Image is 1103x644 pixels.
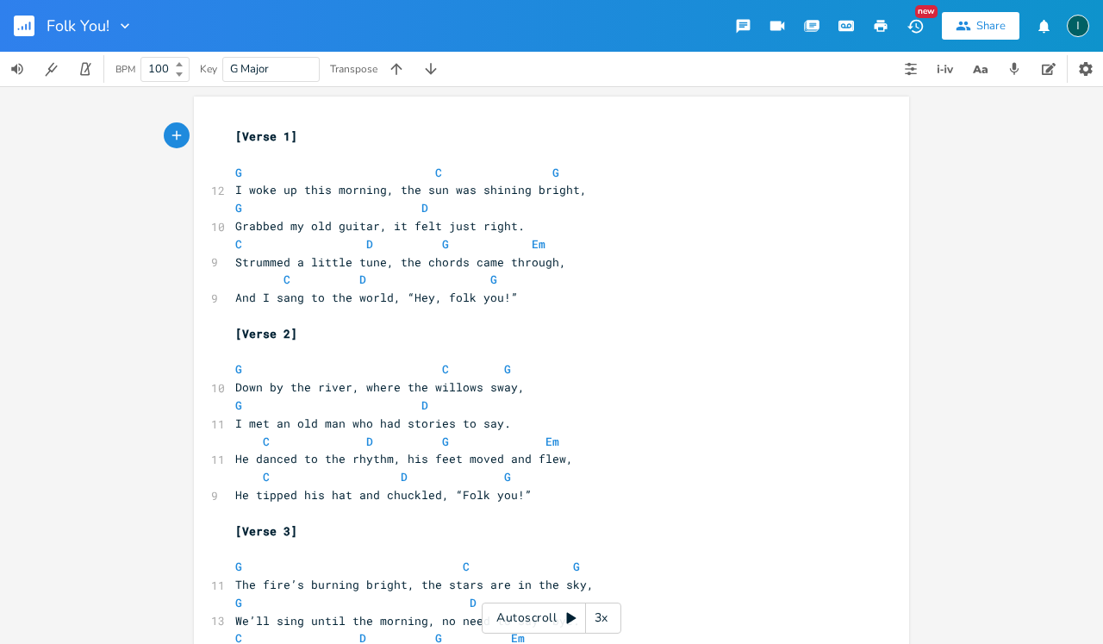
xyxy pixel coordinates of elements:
[366,434,373,449] span: D
[1067,15,1089,37] div: Ibarreche
[898,10,932,41] button: New
[545,434,559,449] span: Em
[235,613,580,628] span: We’ll sing until the morning, no need to say ‘bye.
[442,434,449,449] span: G
[235,397,242,413] span: G
[942,12,1019,40] button: Share
[586,603,617,634] div: 3x
[235,416,511,431] span: I met an old man who had stories to say.
[976,18,1006,34] div: Share
[230,61,269,77] span: G Major
[442,361,449,377] span: C
[263,434,270,449] span: C
[504,361,511,377] span: G
[235,523,297,539] span: [Verse 3]
[235,326,297,341] span: [Verse 2]
[401,469,408,485] span: D
[366,236,373,252] span: D
[482,603,621,634] div: Autoscroll
[263,469,270,485] span: C
[463,559,470,574] span: C
[552,165,559,180] span: G
[235,577,594,592] span: The fire’s burning bright, the stars are in the sky,
[235,128,297,144] span: [Verse 1]
[442,236,449,252] span: G
[470,595,477,610] span: D
[235,451,573,466] span: He danced to the rhythm, his feet moved and flew,
[573,559,580,574] span: G
[235,559,242,574] span: G
[235,218,525,234] span: Grabbed my old guitar, it felt just right.
[532,236,545,252] span: Em
[235,182,587,197] span: I woke up this morning, the sun was shining bright,
[235,165,242,180] span: G
[284,272,290,287] span: C
[359,272,366,287] span: D
[200,64,217,74] div: Key
[235,236,242,252] span: C
[490,272,497,287] span: G
[235,487,532,503] span: He tipped his hat and chuckled, “Folk you!”
[421,397,428,413] span: D
[235,379,525,395] span: Down by the river, where the willows sway,
[915,5,938,18] div: New
[1067,6,1089,46] button: I
[235,200,242,216] span: G
[235,595,242,610] span: G
[421,200,428,216] span: D
[330,64,377,74] div: Transpose
[435,165,442,180] span: C
[115,65,135,74] div: BPM
[235,290,518,305] span: And I sang to the world, “Hey, folk you!”
[235,361,242,377] span: G
[47,18,109,34] span: Folk You!
[235,254,566,270] span: Strummed a little tune, the chords came through,
[504,469,511,485] span: G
